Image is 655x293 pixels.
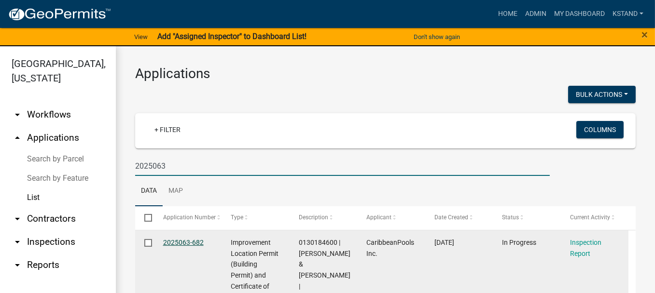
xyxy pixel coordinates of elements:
span: 05/06/2025 [434,239,454,246]
datatable-header-cell: Type [222,206,290,229]
datatable-header-cell: Date Created [425,206,493,229]
input: Search for applications [135,156,550,176]
strong: Add "Assigned Inspector" to Dashboard List! [157,32,307,41]
button: Don't show again [410,29,464,45]
a: kstand [609,5,647,23]
a: My Dashboard [550,5,609,23]
i: arrow_drop_down [12,259,23,271]
a: Data [135,176,163,207]
i: arrow_drop_down [12,236,23,248]
a: View [130,29,152,45]
a: + Filter [147,121,188,138]
button: Close [641,29,648,40]
datatable-header-cell: Application Number [153,206,222,229]
a: Home [494,5,521,23]
datatable-header-cell: Applicant [357,206,425,229]
a: Admin [521,5,550,23]
span: Type [231,214,243,221]
datatable-header-cell: Status [493,206,561,229]
span: × [641,28,648,41]
h3: Applications [135,66,636,82]
span: In Progress [502,239,536,246]
span: Description [299,214,328,221]
span: CaribbeanPools Inc. [366,239,414,257]
a: 2025063-682 [163,239,204,246]
span: Applicant [366,214,391,221]
span: Current Activity [570,214,610,221]
datatable-header-cell: Description [289,206,357,229]
i: arrow_drop_up [12,132,23,144]
datatable-header-cell: Select [135,206,153,229]
button: Columns [576,121,624,138]
a: Inspection Report [570,239,601,257]
i: arrow_drop_down [12,109,23,120]
span: Application Number [163,214,216,221]
a: Map [163,176,189,207]
button: Bulk Actions [568,86,636,103]
datatable-header-cell: Current Activity [560,206,628,229]
span: Status [502,214,519,221]
i: arrow_drop_down [12,213,23,225]
span: Date Created [434,214,468,221]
